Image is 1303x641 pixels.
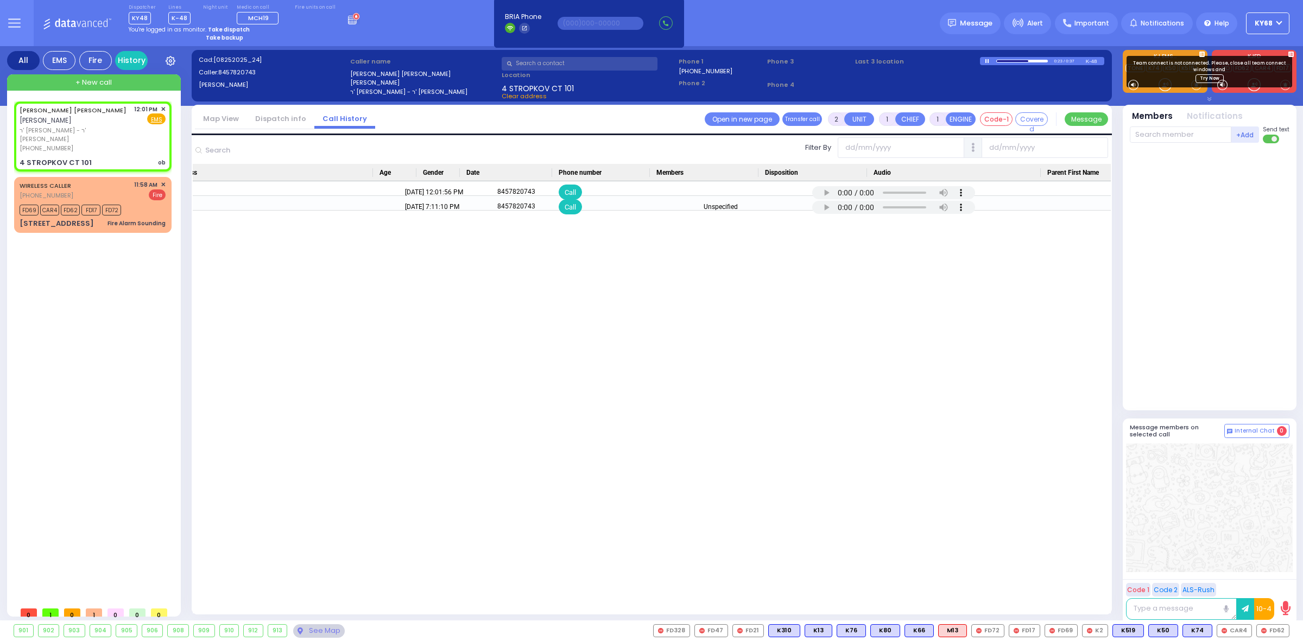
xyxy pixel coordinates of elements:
[379,169,391,176] span: Age
[7,51,40,70] div: All
[350,57,498,66] label: Caller name
[1235,427,1275,435] span: Internal Chat
[653,624,690,637] div: FD328
[158,158,166,167] div: ob
[737,628,743,633] img: red-radio-icon.svg
[247,113,314,124] a: Dispatch info
[948,19,956,27] img: message.svg
[1045,624,1078,637] div: FD69
[42,608,59,617] span: 1
[168,4,191,11] label: Lines
[107,608,124,617] span: 0
[199,55,347,65] label: Cad:
[350,78,498,87] label: [PERSON_NAME]
[86,608,102,617] span: 1
[505,12,541,22] span: BRIA Phone
[129,608,146,617] span: 0
[497,199,535,214] div: 8457820743
[782,112,822,126] button: Transfer call
[971,624,1004,637] div: FD72
[694,624,728,637] div: FD47
[20,144,73,153] span: [PHONE_NUMBER]
[399,196,491,218] div: [DATE] 7:11:10 PM
[699,628,705,633] img: red-radio-icon.svg
[502,83,574,92] span: 4 STROPKOV CT 101
[20,181,71,190] a: WIRELESS CALLER
[399,181,491,203] div: [DATE] 12:01:56 PM
[1215,18,1229,28] span: Help
[168,12,191,24] span: K-48
[314,113,375,124] a: Call History
[1047,169,1099,176] span: Parent First Name
[75,77,112,88] span: + New call
[199,68,347,77] label: Caller:
[39,625,59,637] div: 902
[20,157,92,168] div: 4 STROPKOV CT 101
[1065,112,1108,126] button: Message
[904,624,934,637] div: K66
[21,608,37,617] span: 0
[79,51,112,70] div: Fire
[1261,628,1267,633] img: red-radio-icon.svg
[938,624,967,637] div: M13
[107,219,166,227] div: Fire Alarm Sounding
[558,17,643,30] input: (000)000-00000
[203,4,227,11] label: Night unit
[423,169,444,176] span: Gender
[161,105,166,114] span: ✕
[1130,424,1224,438] h5: Message members on selected call
[149,189,166,200] span: Fire
[1132,110,1173,123] button: Members
[90,625,111,637] div: 904
[20,126,130,144] span: ר' [PERSON_NAME] - ר' [PERSON_NAME]
[679,57,763,66] span: Phone 1
[40,205,59,215] span: CAR4
[976,628,982,633] img: red-radio-icon.svg
[768,624,800,637] div: BLS
[1255,18,1273,28] span: ky68
[946,112,976,126] button: ENGINE
[502,57,657,71] input: Search a contact
[237,4,282,11] label: Medic on call
[134,105,157,113] span: 12:01 PM
[295,4,336,11] label: Fire units on call
[81,205,100,215] span: FD17
[1125,64,1145,72] a: TONE
[767,80,852,90] span: Phone 4
[870,624,900,637] div: BLS
[559,185,582,200] div: Call
[1277,426,1287,436] span: 0
[1082,624,1108,637] div: K2
[129,4,156,11] label: Dispatcher
[142,625,163,637] div: 906
[14,625,33,637] div: 901
[466,169,479,176] span: Date
[20,106,126,115] a: [PERSON_NAME] [PERSON_NAME]
[1148,624,1178,637] div: BLS
[805,624,832,637] div: K13
[116,625,137,637] div: 905
[502,71,675,80] label: Location
[1246,12,1289,34] button: ky68
[1148,624,1178,637] div: K50
[697,196,806,218] div: Unspecified
[768,624,800,637] div: K310
[43,16,115,30] img: Logo
[248,14,269,22] span: MCH19
[1224,424,1289,438] button: Internal Chat 0
[1053,55,1063,67] div: 0:23
[208,26,250,34] strong: Take dispatch
[1087,628,1092,633] img: red-radio-icon.svg
[982,137,1108,158] input: dd/mm/yyyy
[559,169,602,176] span: Phone number
[43,51,75,70] div: EMS
[837,624,866,637] div: BLS
[206,34,243,42] strong: Take backup
[64,625,85,637] div: 903
[115,51,148,70] a: History
[1231,126,1260,143] button: +Add
[1182,624,1212,637] div: K74
[20,191,73,200] span: [PHONE_NUMBER]
[293,624,344,638] div: See map
[1254,598,1274,620] button: 10-4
